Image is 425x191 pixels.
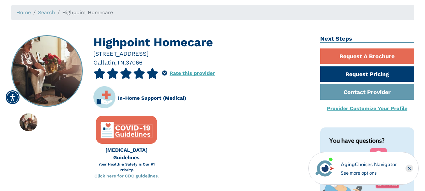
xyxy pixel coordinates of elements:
div: [MEDICAL_DATA] Guidelines [93,146,159,161]
div: Popover trigger [162,68,167,79]
div: 37066 [126,58,143,67]
div: Close [405,165,413,172]
h1: Highpoint Homecare [93,35,311,49]
nav: breadcrumb [11,5,414,20]
a: Search [38,9,55,15]
img: Highpoint Homecare [20,113,37,131]
div: See more options [341,170,397,176]
span: Highpoint Homecare [62,9,113,15]
h2: Next Steps [320,35,414,43]
a: Request Pricing [320,66,414,82]
span: , [124,59,126,66]
span: , [115,59,117,66]
a: Provider Customize Your Profile [327,105,407,111]
div: In-Home Support (Medical) [118,94,186,102]
span: Gallatin [93,59,115,66]
a: Request A Brochure [320,48,414,64]
div: Click here for CDC guidelines. [93,173,159,179]
img: covid-top-default.svg [100,120,153,140]
div: Accessibility Menu [6,90,20,104]
span: TN [117,59,124,66]
img: avatar [314,158,335,179]
div: [STREET_ADDRESS] [93,49,311,58]
div: AgingChoices Navigator [341,161,397,168]
div: Your Health & Safety is Our #1 Priority. [93,161,159,173]
a: Rate this provider [170,70,215,76]
img: Highpoint Homecare [12,36,82,106]
a: Contact Provider [320,84,414,100]
a: Home [16,9,31,15]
